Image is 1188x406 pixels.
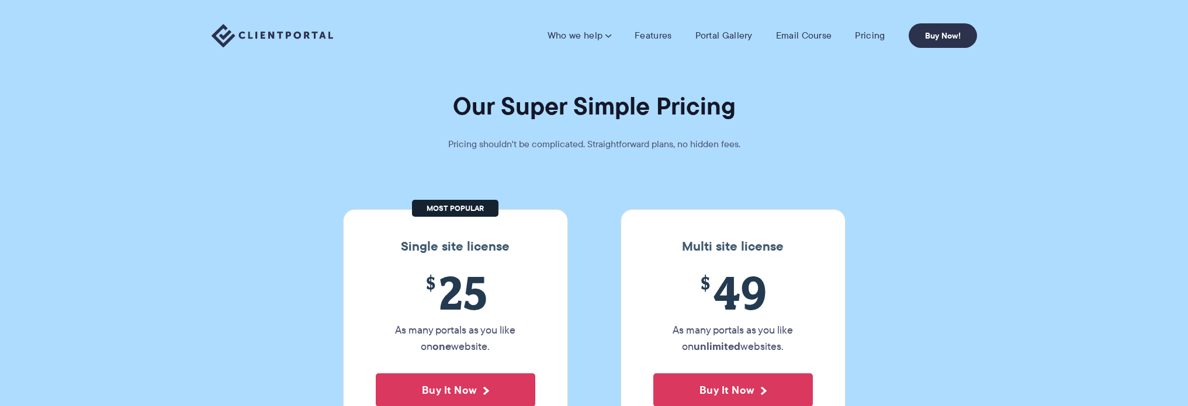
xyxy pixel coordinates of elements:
[694,338,740,354] strong: unlimited
[432,338,451,354] strong: one
[855,30,885,41] a: Pricing
[695,30,753,41] a: Portal Gallery
[653,266,813,319] span: 49
[419,136,770,152] p: Pricing shouldn't be complicated. Straightforward plans, no hidden fees.
[633,239,833,254] h3: Multi site license
[653,322,813,355] p: As many portals as you like on websites.
[635,30,671,41] a: Features
[355,239,556,254] h3: Single site license
[909,23,977,48] a: Buy Now!
[548,30,611,41] a: Who we help
[376,322,535,355] p: As many portals as you like on website.
[376,266,535,319] span: 25
[776,30,832,41] a: Email Course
